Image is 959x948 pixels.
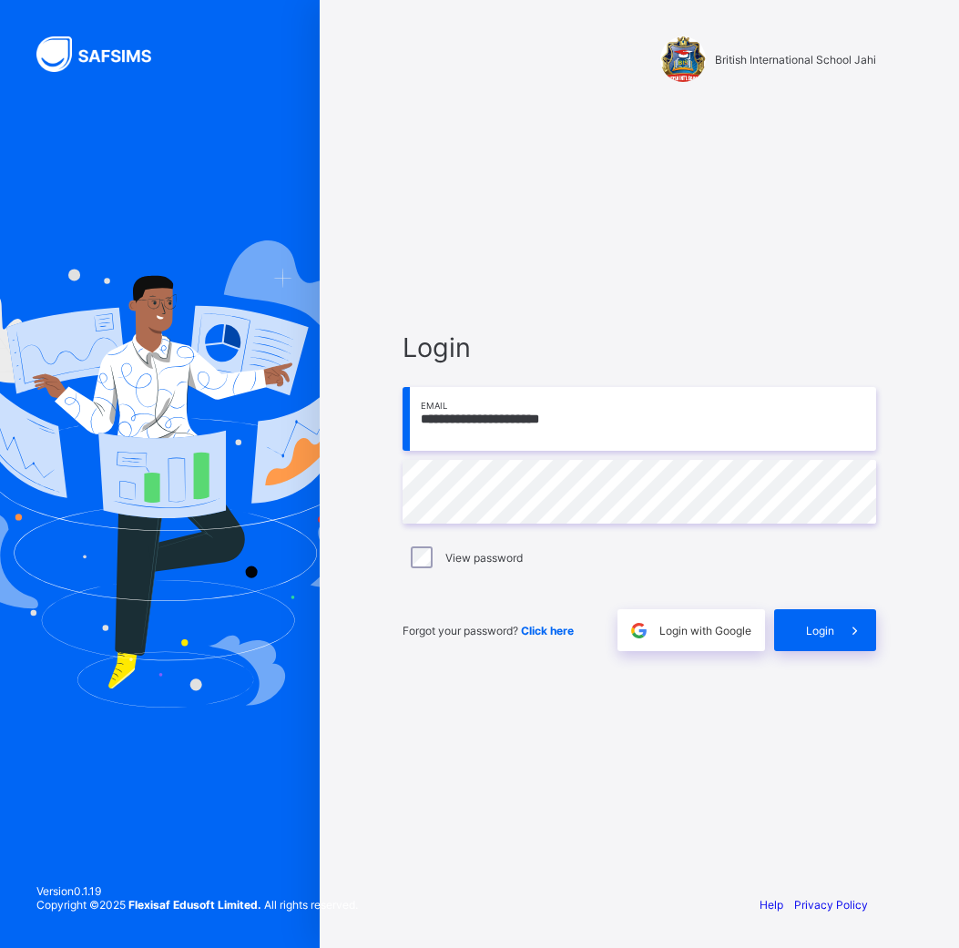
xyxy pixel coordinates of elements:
a: Help [760,898,783,912]
a: Click here [521,624,574,637]
span: Forgot your password? [403,624,574,637]
span: Version 0.1.19 [36,884,358,898]
strong: Flexisaf Edusoft Limited. [128,898,261,912]
span: Copyright © 2025 All rights reserved. [36,898,358,912]
span: Login [403,331,876,363]
span: Login [806,624,834,637]
img: google.396cfc9801f0270233282035f929180a.svg [628,620,649,641]
span: Login with Google [659,624,751,637]
label: View password [445,551,523,565]
a: Privacy Policy [794,898,868,912]
span: British International School Jahi [715,53,876,66]
img: SAFSIMS Logo [36,36,173,72]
